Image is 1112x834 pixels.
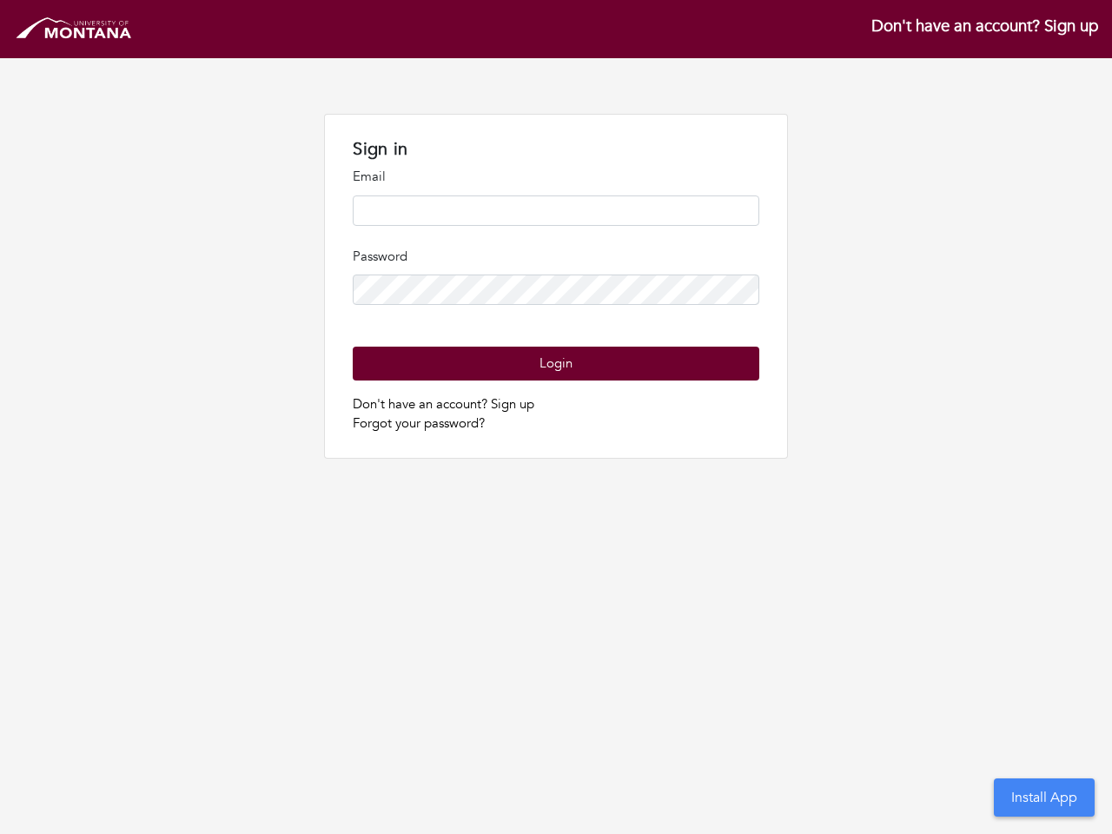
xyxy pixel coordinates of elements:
[353,167,758,187] p: Email
[14,14,135,44] img: montana_logo.png
[871,15,1098,37] a: Don't have an account? Sign up
[994,778,1095,817] button: Install App
[353,347,758,381] button: Login
[353,139,758,160] h1: Sign in
[353,247,758,267] p: Password
[353,395,534,413] a: Don't have an account? Sign up
[353,414,485,432] a: Forgot your password?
